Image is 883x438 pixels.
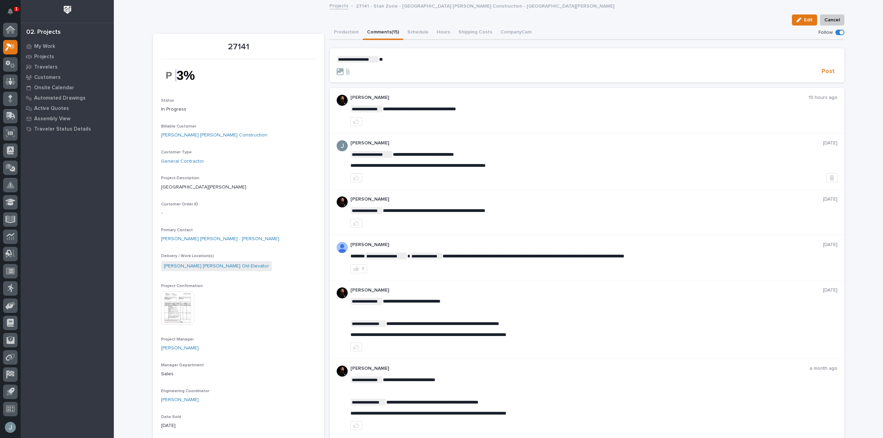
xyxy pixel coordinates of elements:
[161,389,209,393] span: Engineering Coordinator
[161,363,204,367] span: Manager Department
[3,420,18,435] button: users-avatar
[350,242,823,248] p: [PERSON_NAME]
[818,30,833,35] p: Follow
[823,242,837,248] p: [DATE]
[350,95,808,101] p: [PERSON_NAME]
[34,105,69,112] p: Active Quotes
[21,93,114,103] a: Automated Drawings
[161,150,192,154] span: Customer Type
[161,284,203,288] span: Project Confirmation
[810,366,837,371] p: a month ago
[164,263,269,270] a: [PERSON_NAME] [PERSON_NAME] Old Elevator
[350,264,367,273] button: 1
[9,8,18,19] div: Notifications1
[34,116,70,122] p: Assembly View
[823,196,837,202] p: [DATE]
[21,62,114,72] a: Travelers
[34,126,91,132] p: Traveler Status Details
[823,287,837,293] p: [DATE]
[350,140,823,146] p: [PERSON_NAME]
[61,3,74,16] img: Workspace Logo
[350,343,362,352] button: like this post
[337,140,348,151] img: ACg8ocIJHU6JEmo4GV-3KL6HuSvSpWhSGqG5DdxF6tKpN6m2=s96-c
[26,29,61,36] div: 02. Projects
[822,68,835,75] span: Post
[161,184,316,191] p: [GEOGRAPHIC_DATA][PERSON_NAME]
[34,74,61,81] p: Customers
[161,370,316,378] p: Sales
[823,140,837,146] p: [DATE]
[161,158,204,165] a: General Contractor
[161,228,193,232] span: Primary Contact
[350,366,810,371] p: [PERSON_NAME]
[403,26,433,40] button: Schedule
[161,210,316,217] p: -
[161,99,174,103] span: Status
[337,95,348,106] img: zmKUmRVDQjmBLfnAs97p
[337,287,348,298] img: zmKUmRVDQjmBLfnAs97p
[496,26,536,40] button: CompanyCam
[350,219,362,228] button: like this post
[337,242,348,253] img: AOh14GhUnP333BqRmXh-vZ-TpYZQaFVsuOFmGre8SRZf2A=s96-c
[161,415,181,419] span: Date Sold
[337,196,348,207] img: zmKUmRVDQjmBLfnAs97p
[161,254,214,258] span: Delivery / Work Location(s)
[161,132,267,139] a: [PERSON_NAME] [PERSON_NAME] Construction
[161,124,196,129] span: Billable Customer
[21,41,114,51] a: My Work
[3,4,18,19] button: Notifications
[34,54,54,60] p: Projects
[21,51,114,62] a: Projects
[330,26,363,40] button: Production
[820,14,844,26] button: Cancel
[161,176,199,180] span: Project Description
[433,26,454,40] button: Hours
[350,117,362,126] button: like this post
[350,421,362,430] button: like this post
[21,72,114,82] a: Customers
[350,287,823,293] p: [PERSON_NAME]
[15,7,18,11] p: 1
[362,266,364,271] div: 1
[792,14,817,26] button: Edit
[363,26,403,40] button: Comments (15)
[161,337,194,342] span: Project Manager
[161,422,316,429] p: [DATE]
[161,106,316,113] p: In Progress
[34,64,58,70] p: Travelers
[161,63,213,87] img: mdBBbnr2h-xAiCa9IaHzjMTu40xOM-KnMFi35L0wNIk
[21,113,114,124] a: Assembly View
[350,196,823,202] p: [PERSON_NAME]
[161,235,279,243] a: [PERSON_NAME] [PERSON_NAME] - [PERSON_NAME]
[329,1,348,9] a: Projects
[808,95,837,101] p: 19 hours ago
[34,85,74,91] p: Onsite Calendar
[826,173,837,182] button: Delete post
[21,124,114,134] a: Traveler Status Details
[356,2,614,9] p: 27141 - Stair Zone - [GEOGRAPHIC_DATA] [PERSON_NAME] Construction - [GEOGRAPHIC_DATA][PERSON_NAME]
[21,103,114,113] a: Active Quotes
[819,68,837,75] button: Post
[161,42,316,52] p: 27141
[454,26,496,40] button: Shipping Costs
[804,17,813,23] span: Edit
[337,366,348,377] img: zmKUmRVDQjmBLfnAs97p
[34,43,55,50] p: My Work
[161,345,199,352] a: [PERSON_NAME]
[21,82,114,93] a: Onsite Calendar
[824,16,840,24] span: Cancel
[34,95,86,101] p: Automated Drawings
[161,396,199,404] a: [PERSON_NAME]
[350,173,362,182] button: like this post
[161,202,198,206] span: Customer Order ID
